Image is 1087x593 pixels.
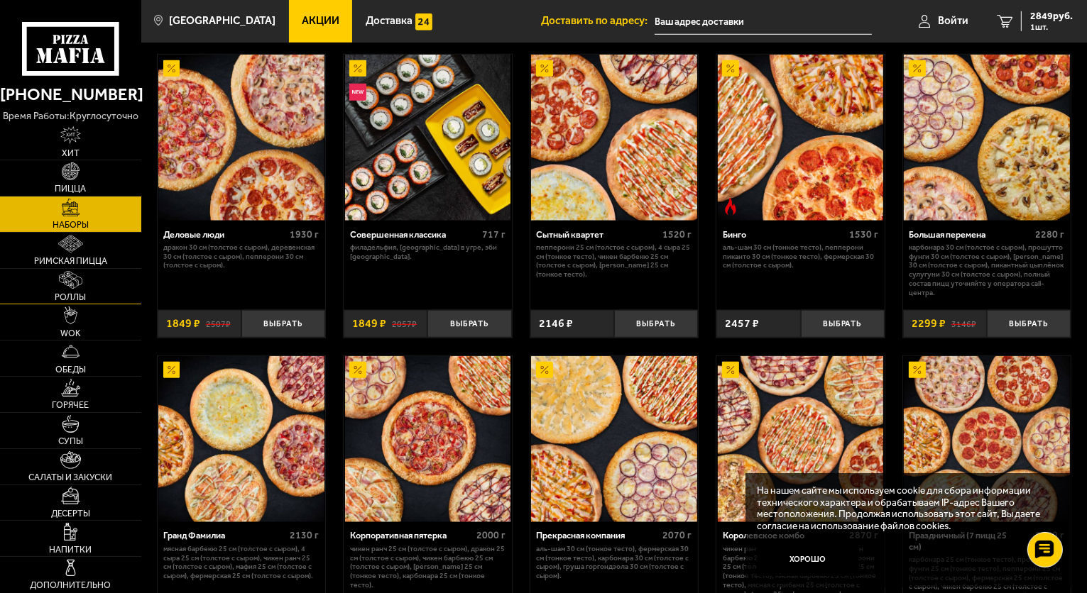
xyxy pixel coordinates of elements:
span: Пицца [55,184,87,194]
img: Акционный [349,60,366,77]
img: Акционный [909,362,926,379]
div: Гранд Фамилиа [163,530,286,541]
button: Выбрать [987,310,1071,338]
a: АкционныйКорпоративная пятерка [344,356,512,522]
p: Карбонара 30 см (толстое с сыром), Прошутто Фунги 30 см (толстое с сыром), [PERSON_NAME] 30 см (т... [909,243,1064,298]
span: Дополнительно [31,581,111,590]
a: АкционныйГранд Фамилиа [158,356,326,522]
span: 2457 ₽ [725,318,759,329]
img: Совершенная классика [345,55,511,221]
img: Прекрасная компания [531,356,697,522]
span: 2130 г [290,529,319,541]
s: 2507 ₽ [206,318,231,329]
a: АкционныйПрекрасная компания [530,356,699,522]
img: Бинго [718,55,884,221]
a: АкционныйДеловые люди [158,55,326,221]
p: Дракон 30 см (толстое с сыром), Деревенская 30 см (толстое с сыром), Пепперони 30 см (толстое с с... [163,243,319,270]
div: Королевское комбо [723,530,846,541]
img: Акционный [909,60,926,77]
span: Супы [58,437,83,446]
div: Бинго [723,229,846,240]
img: 15daf4d41897b9f0e9f617042186c801.svg [415,13,432,31]
p: Чикен Ранч 25 см (толстое с сыром), Дракон 25 см (толстое с сыром), Чикен Барбекю 25 см (толстое ... [350,545,506,590]
input: Ваш адрес доставки [655,9,872,35]
span: 2849 руб. [1030,11,1073,21]
span: Салаты и закуски [29,473,113,482]
img: Королевское комбо [718,356,884,522]
span: 1520 г [663,228,692,240]
img: Деловые люди [158,55,324,221]
span: 1930 г [290,228,319,240]
a: АкционныйБольшая перемена [903,55,1071,221]
s: 3146 ₽ [951,318,976,329]
div: Корпоративная пятерка [350,530,473,541]
img: Акционный [536,362,553,379]
img: Корпоративная пятерка [345,356,511,522]
div: Деловые люди [163,229,286,240]
img: Большая перемена [904,55,1070,221]
a: АкционныйОстрое блюдоБинго [716,55,885,221]
div: Сытный квартет [536,229,659,240]
p: Аль-Шам 30 см (тонкое тесто), Фермерская 30 см (тонкое тесто), Карбонара 30 см (толстое с сыром),... [536,545,692,581]
img: Акционный [722,60,739,77]
a: АкционныйСытный квартет [530,55,699,221]
img: Новинка [349,84,366,101]
button: Выбрать [614,310,698,338]
div: Совершенная классика [350,229,479,240]
span: Роллы [55,293,87,302]
span: Доставка [366,16,413,26]
span: 2280 г [1036,228,1065,240]
a: АкционныйНовинкаСовершенная классика [344,55,512,221]
span: Горячее [53,401,89,410]
a: АкционныйПраздничный (7 пицц 25 см) [903,356,1071,522]
span: Римская пицца [34,257,107,266]
span: 1849 ₽ [166,318,200,329]
span: Хит [62,149,80,158]
span: Войти [938,16,968,26]
div: Прекрасная компания [536,530,659,541]
p: Мясная Барбекю 25 см (толстое с сыром), 4 сыра 25 см (толстое с сыром), Чикен Ранч 25 см (толстое... [163,545,319,581]
span: 1 шт. [1030,23,1073,31]
span: Десерты [51,509,90,519]
span: Доставить по адресу: [541,16,655,26]
img: Акционный [163,362,180,379]
span: Обеды [55,365,86,375]
p: Филадельфия, [GEOGRAPHIC_DATA] в угре, Эби [GEOGRAPHIC_DATA]. [350,243,506,262]
p: Пепперони 25 см (толстое с сыром), 4 сыра 25 см (тонкое тесто), Чикен Барбекю 25 см (толстое с сы... [536,243,692,279]
span: 1530 г [849,228,878,240]
s: 2057 ₽ [392,318,417,329]
span: WOK [60,329,81,338]
img: Акционный [349,362,366,379]
button: Выбрать [427,310,511,338]
img: Праздничный (7 пицц 25 см) [904,356,1070,522]
span: Акции [302,16,339,26]
span: 717 г [482,228,506,240]
span: Напитки [50,545,92,555]
div: Большая перемена [909,229,1032,240]
img: Гранд Фамилиа [158,356,324,522]
img: Акционный [163,60,180,77]
p: На нашем сайте мы используем cookie для сбора информации технического характера и обрабатываем IP... [757,484,1052,531]
img: Акционный [536,60,553,77]
img: Острое блюдо [722,198,739,215]
span: [GEOGRAPHIC_DATA] [169,16,275,26]
img: Сытный квартет [531,55,697,221]
span: 2070 г [663,529,692,541]
span: 2299 ₽ [912,318,946,329]
button: Хорошо [757,543,859,577]
span: Наборы [53,221,89,230]
button: Выбрать [241,310,325,338]
img: Акционный [722,362,739,379]
button: Выбрать [801,310,885,338]
span: 1849 ₽ [352,318,386,329]
p: Аль-Шам 30 см (тонкое тесто), Пепперони Пиканто 30 см (тонкое тесто), Фермерская 30 см (толстое с... [723,243,878,270]
a: АкционныйКоролевское комбо [716,356,885,522]
span: 2146 ₽ [539,318,573,329]
span: 2000 г [476,529,506,541]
